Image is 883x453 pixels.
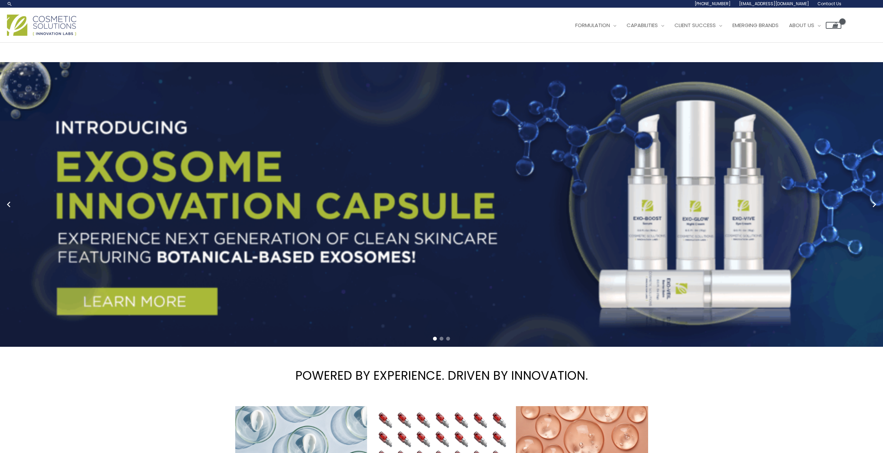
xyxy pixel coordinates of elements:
span: Contact Us [817,1,841,7]
img: Cosmetic Solutions Logo [7,15,76,36]
span: Go to slide 1 [433,337,437,341]
nav: Site Navigation [565,15,841,36]
a: Formulation [570,15,621,36]
span: [EMAIL_ADDRESS][DOMAIN_NAME] [739,1,809,7]
span: [PHONE_NUMBER] [695,1,731,7]
span: Client Success [674,22,716,29]
span: Go to slide 2 [440,337,443,341]
button: Previous slide [3,199,14,210]
a: Client Success [669,15,727,36]
a: About Us [784,15,826,36]
span: Formulation [575,22,610,29]
a: Emerging Brands [727,15,784,36]
span: Emerging Brands [732,22,779,29]
span: Capabilities [627,22,658,29]
span: Go to slide 3 [446,337,450,341]
button: Next slide [869,199,880,210]
a: Search icon link [7,1,12,7]
a: View Shopping Cart, empty [826,22,841,29]
a: Capabilities [621,15,669,36]
span: About Us [789,22,814,29]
